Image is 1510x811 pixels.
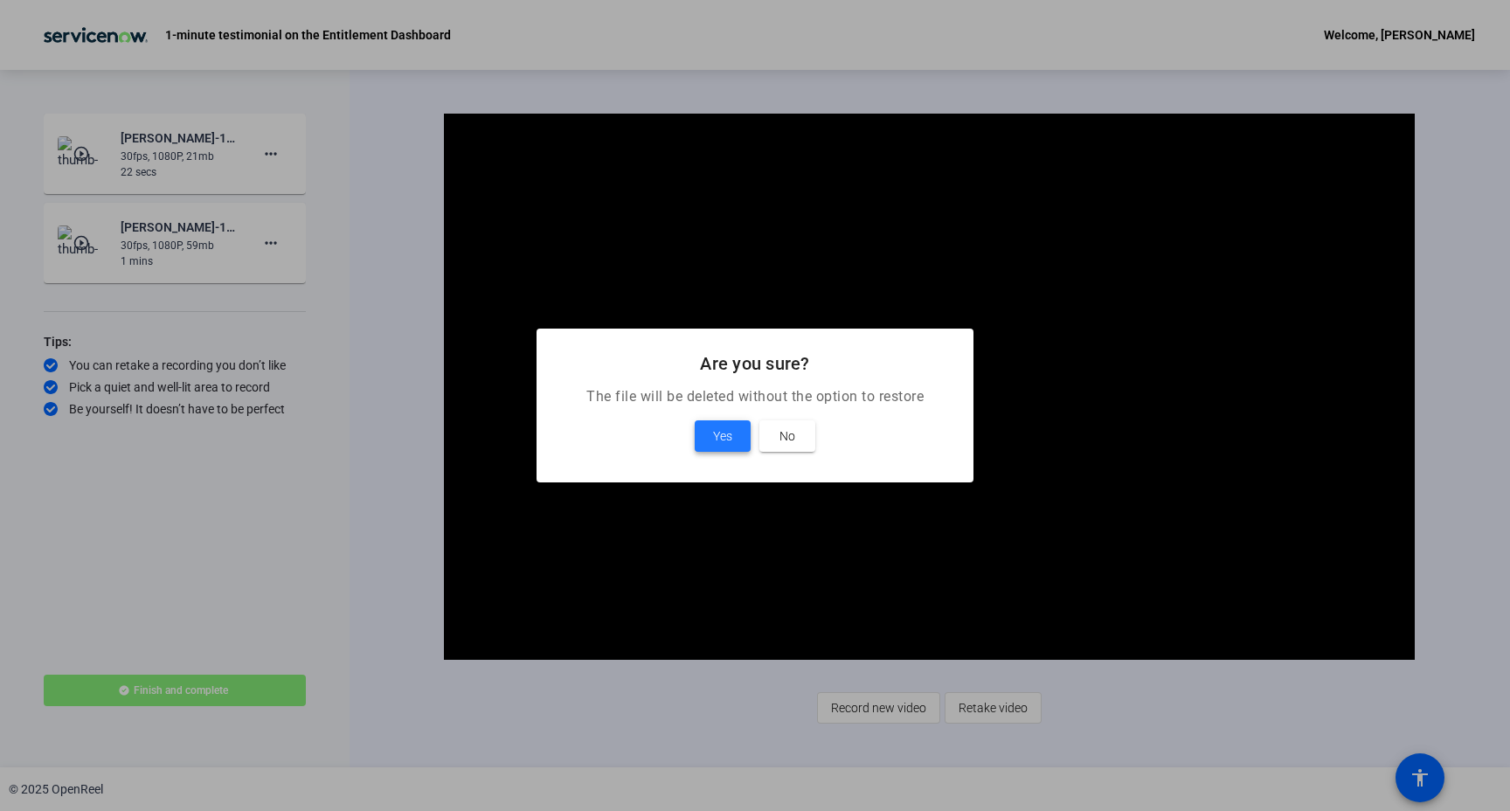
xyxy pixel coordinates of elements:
h2: Are you sure? [558,350,952,378]
span: Yes [713,426,732,447]
button: Yes [695,420,751,452]
button: No [759,420,815,452]
span: No [779,426,795,447]
p: The file will be deleted without the option to restore [558,386,952,407]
